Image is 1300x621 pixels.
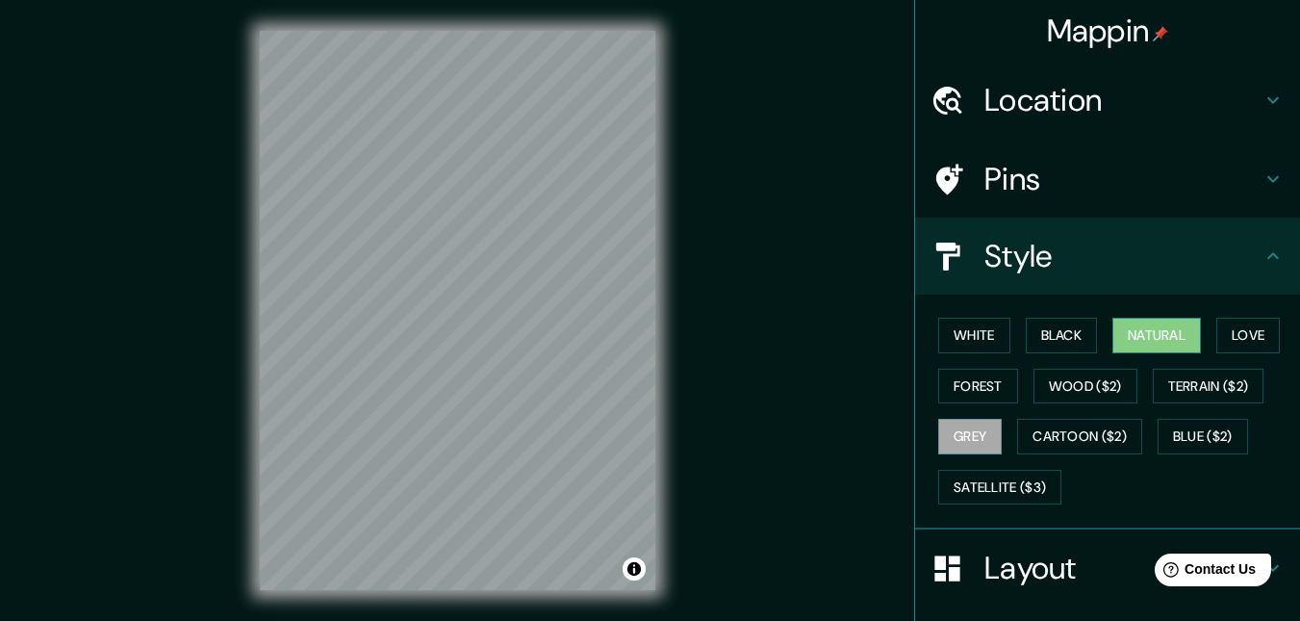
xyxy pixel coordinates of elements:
button: Forest [938,369,1018,404]
h4: Mappin [1047,12,1169,50]
h4: Location [984,81,1262,119]
div: Pins [915,141,1300,218]
div: Location [915,62,1300,139]
div: Layout [915,530,1300,607]
iframe: Help widget launcher [1129,546,1279,600]
button: Grey [938,419,1002,454]
button: Toggle attribution [623,557,646,581]
h4: Pins [984,160,1262,198]
button: Natural [1112,318,1201,353]
button: White [938,318,1010,353]
button: Terrain ($2) [1153,369,1264,404]
button: Satellite ($3) [938,470,1061,505]
canvas: Map [260,31,655,590]
h4: Layout [984,549,1262,587]
h4: Style [984,237,1262,275]
button: Wood ($2) [1033,369,1137,404]
button: Black [1026,318,1098,353]
div: Style [915,218,1300,295]
button: Love [1216,318,1280,353]
button: Blue ($2) [1158,419,1248,454]
img: pin-icon.png [1153,26,1168,41]
button: Cartoon ($2) [1017,419,1142,454]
